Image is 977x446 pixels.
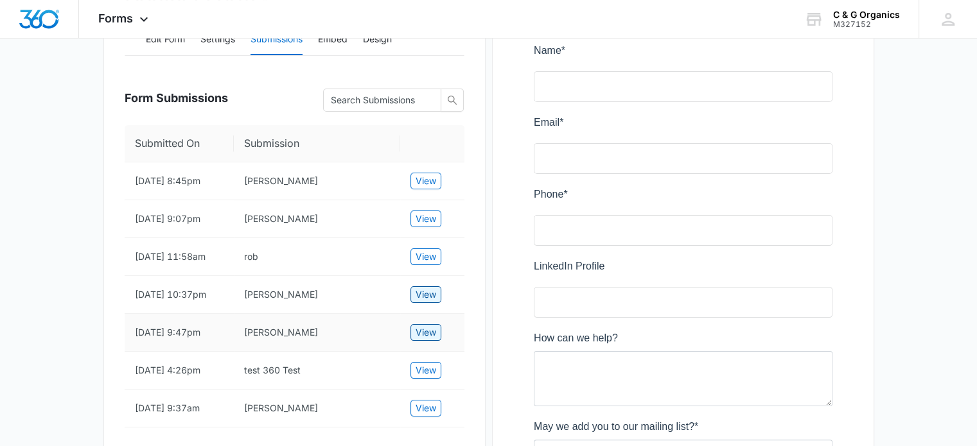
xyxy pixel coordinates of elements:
td: rob [234,238,400,276]
td: [DATE] 8:45pm [125,162,234,200]
span: View [416,287,436,302]
td: [DATE] 11:58am [125,238,234,276]
button: search [441,89,464,112]
th: Submission [234,125,400,162]
span: Submitted On [135,135,214,151]
td: DeAngelo Baker [234,162,400,200]
button: View [410,400,441,416]
button: Settings [200,24,235,55]
td: [DATE] 4:26pm [125,352,234,390]
td: Marchell Hampton [234,200,400,238]
span: View [416,363,436,377]
button: View [410,362,441,379]
input: Search Submissions [331,93,423,107]
span: View [416,250,436,264]
span: search [441,95,463,105]
td: test 360 Test [234,352,400,390]
div: account id [833,20,900,29]
td: Dave Schaller [234,390,400,427]
span: View [416,325,436,339]
button: View [410,286,441,303]
td: [DATE] 9:37am [125,390,234,427]
td: [DATE] 10:37pm [125,276,234,314]
td: Leon Smith [234,314,400,352]
span: Forms [98,12,133,25]
td: Taisha Riley [234,276,400,314]
button: Design [363,24,392,55]
span: Form Submissions [125,89,228,107]
button: View [410,210,441,227]
button: View [410,173,441,189]
button: Submissions [251,24,303,55]
button: View [410,248,441,265]
td: [DATE] 9:07pm [125,200,234,238]
span: View [416,401,436,415]
span: View [416,212,436,226]
button: View [410,324,441,341]
span: View [416,174,436,188]
button: Edit Form [146,24,185,55]
div: account name [833,10,900,20]
th: Submitted On [125,125,234,162]
button: Embed [318,24,348,55]
td: [DATE] 9:47pm [125,314,234,352]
